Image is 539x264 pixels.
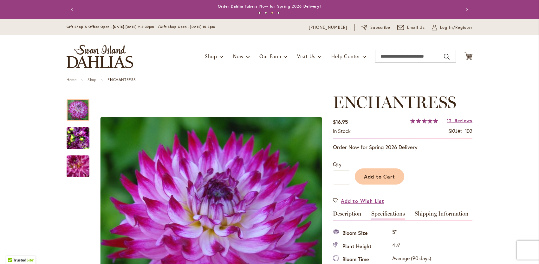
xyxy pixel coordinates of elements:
[460,3,472,16] button: Next
[5,242,23,259] iframe: Launch Accessibility Center
[333,161,341,167] span: Qty
[67,149,89,177] div: Enchantress
[277,12,280,14] button: 4 of 4
[271,12,273,14] button: 3 of 4
[297,53,315,60] span: Visit Us
[107,77,136,82] strong: ENCHANTRESS
[410,118,438,123] div: 98%
[88,77,96,82] a: Shop
[258,12,261,14] button: 1 of 4
[265,12,267,14] button: 2 of 4
[465,128,472,135] div: 102
[355,168,404,185] button: Add to Cart
[341,197,384,204] span: Add to Wish List
[259,53,281,60] span: Our Farm
[391,240,433,253] td: 4½'
[333,128,351,134] span: In stock
[455,117,472,123] span: Reviews
[370,24,390,31] span: Subscribe
[67,77,76,82] a: Home
[333,227,391,240] th: Bloom Size
[67,93,96,121] div: Enchantress
[333,92,456,112] span: ENCHANTRESS
[160,25,215,29] span: Gift Shop Open - [DATE] 10-3pm
[361,24,390,31] a: Subscribe
[391,227,433,240] td: 5"
[55,147,101,186] img: Enchantress
[447,117,451,123] span: 12
[397,24,425,31] a: Email Us
[205,53,217,60] span: Shop
[448,128,462,134] strong: SKU
[432,24,472,31] a: Log In/Register
[333,118,348,125] span: $16.95
[333,128,351,135] div: Availability
[331,53,360,60] span: Help Center
[233,53,244,60] span: New
[218,4,321,9] a: Order Dahlia Tubers Now for Spring 2026 Delivery!
[67,45,133,68] a: store logo
[447,117,472,123] a: 12 Reviews
[407,24,425,31] span: Email Us
[309,24,347,31] a: [PHONE_NUMBER]
[415,211,469,220] a: Shipping Information
[67,3,79,16] button: Previous
[333,211,361,220] a: Description
[67,123,89,154] img: Enchantress
[333,240,391,253] th: Plant Height
[364,173,395,180] span: Add to Cart
[333,197,384,204] a: Add to Wish List
[440,24,472,31] span: Log In/Register
[333,143,472,151] p: Order Now for Spring 2026 Delivery
[67,121,96,149] div: Enchantress
[371,211,405,220] a: Specifications
[67,25,160,29] span: Gift Shop & Office Open - [DATE]-[DATE] 9-4:30pm /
